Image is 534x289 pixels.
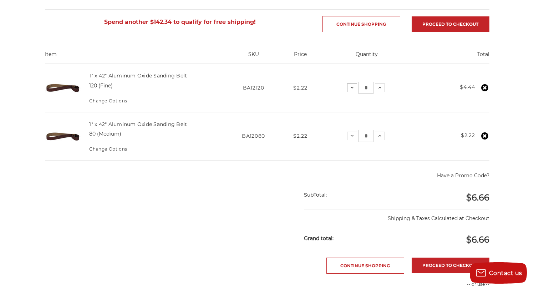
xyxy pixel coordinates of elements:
strong: $2.22 [461,132,475,138]
th: SKU [224,51,283,64]
a: Continue Shopping [326,258,404,274]
strong: Grand total: [304,235,334,242]
span: Spend another $142.34 to qualify for free shipping! [104,19,256,25]
th: Quantity [318,51,415,64]
a: 1" x 42" Aluminum Oxide Sanding Belt [89,121,187,127]
a: Continue Shopping [322,16,400,32]
th: Price [283,51,318,64]
span: $2.22 [293,85,307,91]
strong: $4.44 [460,84,475,90]
th: Item [45,51,225,64]
span: Contact us [489,270,522,277]
img: 1" x 42" Aluminum Oxide Belt [45,70,81,106]
input: 1" x 42" Aluminum Oxide Sanding Belt Quantity: [358,82,373,94]
button: Contact us [470,262,527,284]
a: Change Options [89,98,127,103]
span: BA12120 [243,85,264,91]
th: Total [416,51,489,64]
p: Shipping & Taxes Calculated at Checkout [304,209,489,222]
span: BA12080 [242,133,265,139]
input: 1" x 42" Aluminum Oxide Sanding Belt Quantity: [358,130,373,142]
button: Have a Promo Code? [437,172,489,179]
a: Proceed to checkout [412,16,489,32]
a: Proceed to checkout [412,258,489,273]
a: 1" x 42" Aluminum Oxide Sanding Belt [89,72,187,79]
span: $6.66 [466,192,489,203]
div: SubTotal: [304,186,397,204]
dd: 80 (Medium) [89,130,121,138]
p: -- or use -- [400,281,489,288]
img: 1" x 42" Aluminum Oxide Belt [45,118,81,154]
span: $2.22 [293,133,307,139]
span: $6.66 [466,234,489,245]
a: Change Options [89,146,127,152]
dd: 120 (Fine) [89,82,113,90]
